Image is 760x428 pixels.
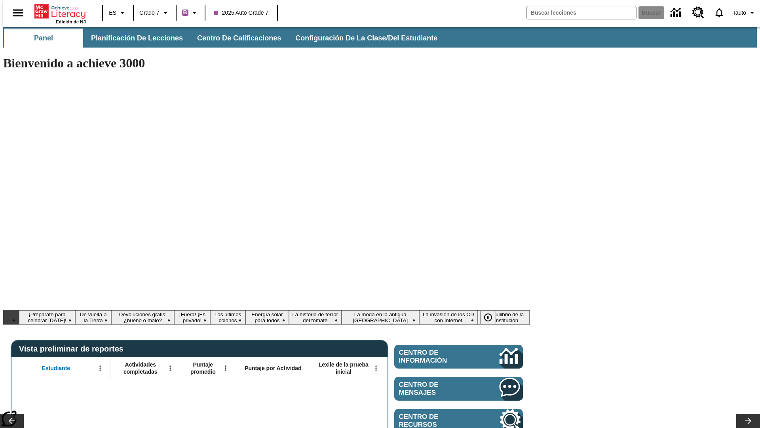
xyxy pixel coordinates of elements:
[109,9,116,17] span: ES
[34,3,86,24] div: Portada
[394,377,523,401] a: Centro de mensajes
[34,4,86,19] a: Portada
[94,362,106,374] button: Abrir menú
[220,362,232,374] button: Abrir menú
[6,1,30,25] button: Abrir el menú lateral
[478,310,530,325] button: Diapositiva 10 El equilibrio de la Constitución
[370,362,382,374] button: Abrir menú
[91,34,183,43] span: Planificación de lecciones
[527,6,636,19] input: Buscar campo
[3,56,530,71] h1: Bienvenido a achieve 3000
[139,9,160,17] span: Grado 7
[179,6,202,20] button: Boost El color de la clase es morado/púrpura. Cambiar el color de la clase.
[730,6,760,20] button: Perfil/Configuración
[3,29,445,48] div: Subbarra de navegación
[666,2,688,24] a: Centro de información
[399,349,473,365] span: Centro de información
[19,344,127,353] span: Vista preliminar de reportes
[197,34,281,43] span: Centro de calificaciones
[399,381,476,397] span: Centro de mensajes
[210,310,246,325] button: Diapositiva 5 Los últimos colonos
[105,6,131,20] button: Lenguaje: ES, Selecciona un idioma
[295,34,437,43] span: Configuración de la clase/del estudiante
[19,310,75,325] button: Diapositiva 1 ¡Prepárate para celebrar Juneteenth!
[174,310,210,325] button: Diapositiva 4 ¡Fuera! ¡Es privado!
[289,29,444,48] button: Configuración de la clase/del estudiante
[136,6,173,20] button: Grado: Grado 7, Elige un grado
[733,9,746,17] span: Tauto
[34,34,53,43] span: Panel
[214,9,269,17] span: 2025 Auto Grade 7
[342,310,419,325] button: Diapositiva 8 La moda en la antigua Roma
[315,361,372,375] span: Lexile de la prueba inicial
[245,310,289,325] button: Diapositiva 6 Energía solar para todos
[480,310,504,325] div: Pausar
[75,310,111,325] button: Diapositiva 2 De vuelta a la Tierra
[111,310,174,325] button: Diapositiva 3 Devoluciones gratis: ¿bueno o malo?
[3,27,757,48] div: Subbarra de navegación
[394,345,523,369] a: Centro de información
[164,362,176,374] button: Abrir menú
[4,29,83,48] button: Panel
[688,2,709,23] a: Centro de recursos, Se abrirá en una pestaña nueva.
[736,414,760,428] button: Carrusel de lecciones, seguir
[85,29,189,48] button: Planificación de lecciones
[56,19,86,24] span: Edición de NJ
[184,361,222,375] span: Puntaje promedio
[183,8,187,17] span: B
[419,310,478,325] button: Diapositiva 9 La invasión de los CD con Internet
[289,310,342,325] button: Diapositiva 7 La historia de terror del tomate
[245,365,301,372] span: Puntaje por Actividad
[114,361,167,375] span: Actividades completadas
[42,365,70,372] span: Estudiante
[191,29,287,48] button: Centro de calificaciones
[480,310,496,325] button: Pausar
[709,2,730,23] a: Notificaciones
